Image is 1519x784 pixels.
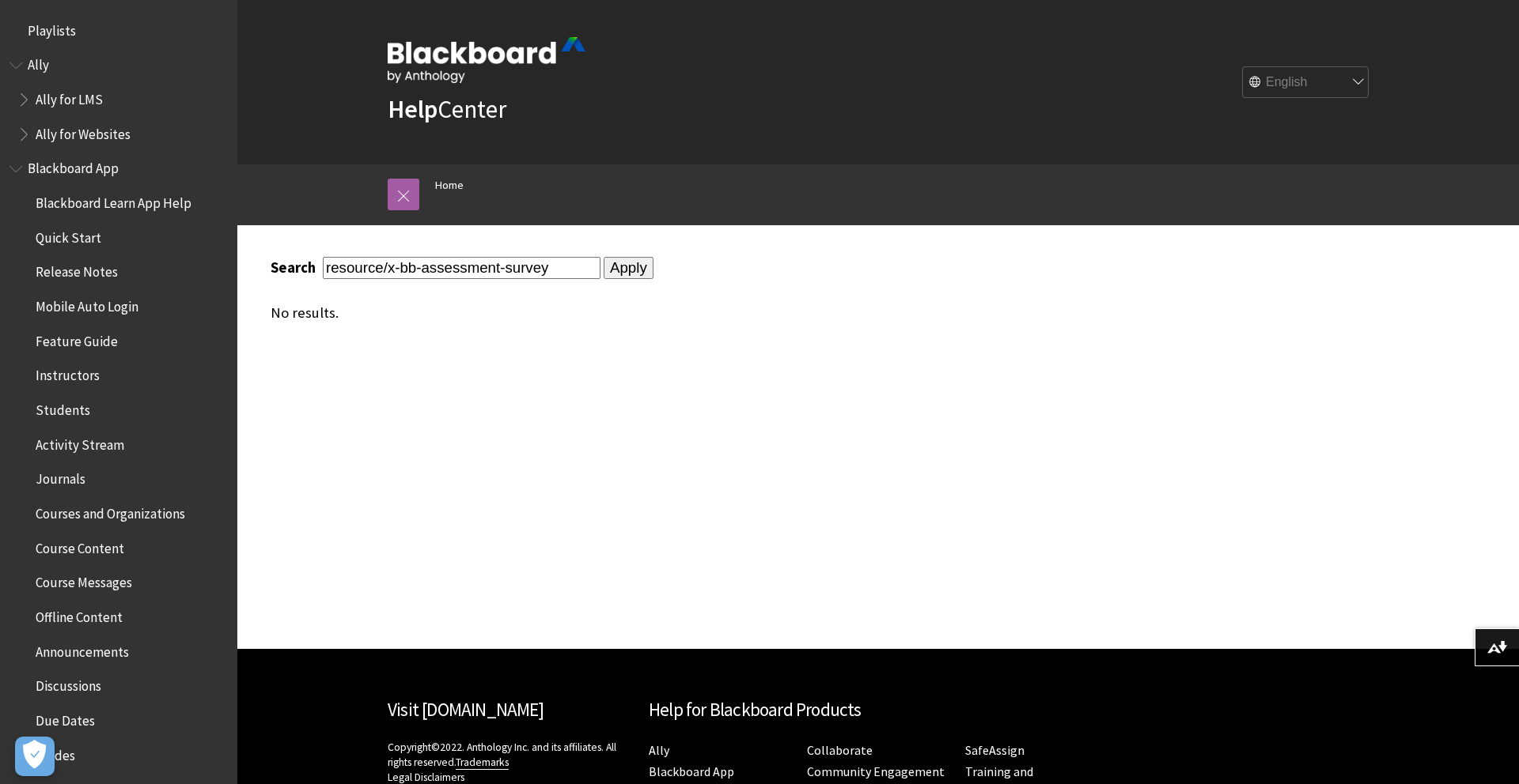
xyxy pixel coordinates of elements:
a: Community Engagement [807,763,945,780]
span: Release Notes [36,259,118,281]
span: Quick Start [36,224,101,246]
span: Grades [36,742,75,763]
span: Discussions [36,673,101,694]
a: Home [435,175,464,195]
div: No results. [271,304,1252,322]
span: Courses and Organizations [36,500,185,522]
span: Playlists [28,17,76,39]
h2: Help for Blackboard Products [649,696,1108,724]
span: Offline Content [36,604,123,625]
button: Open Preferences [15,737,55,776]
span: Ally for Websites [36,121,131,142]
span: Activity Stream [36,432,124,453]
nav: Book outline for Anthology Ally Help [9,52,228,148]
span: Announcements [36,639,129,660]
nav: Book outline for Playlists [9,17,228,44]
span: Ally for LMS [36,86,103,107]
span: Course Messages [36,570,132,591]
a: Visit [DOMAIN_NAME] [388,698,544,721]
span: Blackboard App [28,156,119,177]
a: Collaborate [807,742,873,759]
select: Site Language Selector [1243,67,1369,99]
span: Due Dates [36,707,95,729]
strong: Help [388,93,438,125]
span: Ally [28,52,49,73]
span: Course Content [36,535,124,556]
span: Students [36,397,90,418]
a: Blackboard App [649,763,734,780]
a: Ally [649,742,669,759]
span: Feature Guide [36,328,118,349]
span: Mobile Auto Login [36,293,138,315]
span: Journals [36,466,85,488]
a: Trademarks [456,756,509,770]
input: Apply [604,257,653,279]
a: SafeAssign [965,742,1025,759]
img: Blackboard by Anthology [388,37,585,83]
span: Instructors [36,363,100,384]
a: HelpCenter [388,93,506,125]
label: Search [271,258,320,277]
span: Blackboard Learn App Help [36,190,191,211]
